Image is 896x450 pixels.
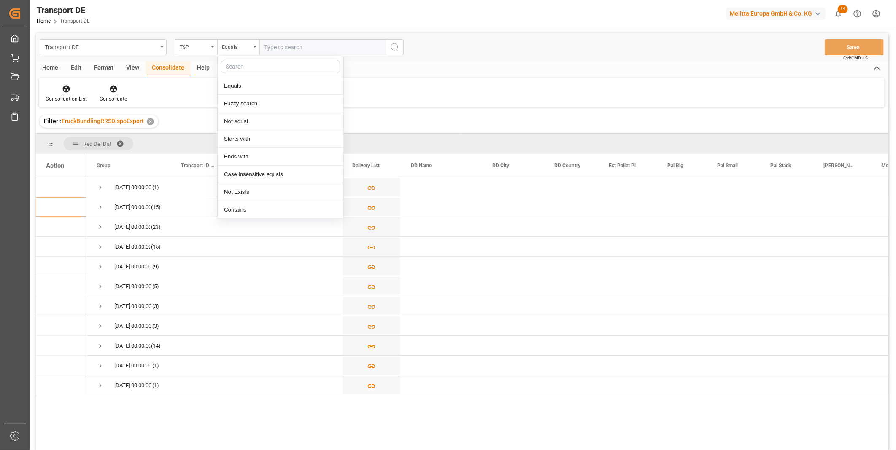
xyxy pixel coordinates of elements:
[36,375,86,395] div: Press SPACE to select this row.
[492,163,509,169] span: DD City
[151,198,161,217] span: (15)
[218,201,343,219] div: Contains
[36,61,65,75] div: Home
[180,41,208,51] div: TSP
[823,163,853,169] span: [PERSON_NAME]
[770,163,791,169] span: Pal Stack
[61,118,144,124] span: TruckBundlingRRSDispoExport
[114,217,150,237] div: [DATE] 00:00:00
[843,55,868,61] span: Ctrl/CMD + S
[726,5,829,21] button: Melitta Europa GmbH & Co. KG
[838,5,848,13] span: 14
[609,163,636,169] span: Est Pallet Pl
[44,118,61,124] span: Filter :
[386,39,404,55] button: search button
[114,376,151,395] div: [DATE] 00:00:00
[36,276,86,296] div: Press SPACE to select this row.
[848,4,867,23] button: Help Center
[218,77,343,95] div: Equals
[717,163,738,169] span: Pal Small
[221,60,340,73] input: Search
[100,95,127,103] div: Consolidate
[147,118,154,125] div: ✕
[152,297,159,316] span: (3)
[114,257,151,276] div: [DATE] 00:00:00
[222,41,251,51] div: Equals
[65,61,88,75] div: Edit
[36,177,86,197] div: Press SPACE to select this row.
[151,336,161,356] span: (14)
[36,237,86,257] div: Press SPACE to select this row.
[97,163,111,169] span: Group
[152,316,159,336] span: (3)
[667,163,683,169] span: Pal Big
[554,163,580,169] span: DD Country
[88,61,120,75] div: Format
[152,356,159,375] span: (1)
[37,4,90,16] div: Transport DE
[218,95,343,112] div: Fuzzy search
[218,183,343,201] div: Not Exists
[146,61,191,75] div: Consolidate
[411,163,432,169] span: DD Name
[114,178,151,197] div: [DATE] 00:00:00
[217,39,259,55] button: close menu
[37,18,51,24] a: Home
[726,8,826,20] div: Melitta Europa GmbH & Co. KG
[152,376,159,395] span: (1)
[114,316,151,336] div: [DATE] 00:00:00
[218,130,343,148] div: Starts with
[218,166,343,183] div: Case insensitive equals
[352,163,380,169] span: Delivery List
[152,277,159,296] span: (5)
[114,277,151,296] div: [DATE] 00:00:00
[120,61,146,75] div: View
[46,95,87,103] div: Consolidation List
[114,356,151,375] div: [DATE] 00:00:00
[152,257,159,276] span: (9)
[151,237,161,257] span: (15)
[152,178,159,197] span: (1)
[151,217,161,237] span: (23)
[114,297,151,316] div: [DATE] 00:00:00
[114,198,150,217] div: [DATE] 00:00:00
[191,61,216,75] div: Help
[36,217,86,237] div: Press SPACE to select this row.
[218,112,343,130] div: Not equal
[218,148,343,166] div: Ends with
[83,141,111,147] span: Req Del Dat
[259,39,386,55] input: Type to search
[36,296,86,316] div: Press SPACE to select this row.
[36,356,86,375] div: Press SPACE to select this row.
[825,39,884,55] button: Save
[114,237,150,257] div: [DATE] 00:00:00
[114,336,150,356] div: [DATE] 00:00:00
[829,4,848,23] button: show 14 new notifications
[181,163,216,169] span: Transport ID Logward
[175,39,217,55] button: open menu
[46,162,64,169] div: Action
[40,39,167,55] button: open menu
[36,336,86,356] div: Press SPACE to select this row.
[36,197,86,217] div: Press SPACE to select this row.
[45,41,157,52] div: Transport DE
[36,316,86,336] div: Press SPACE to select this row.
[36,257,86,276] div: Press SPACE to select this row.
